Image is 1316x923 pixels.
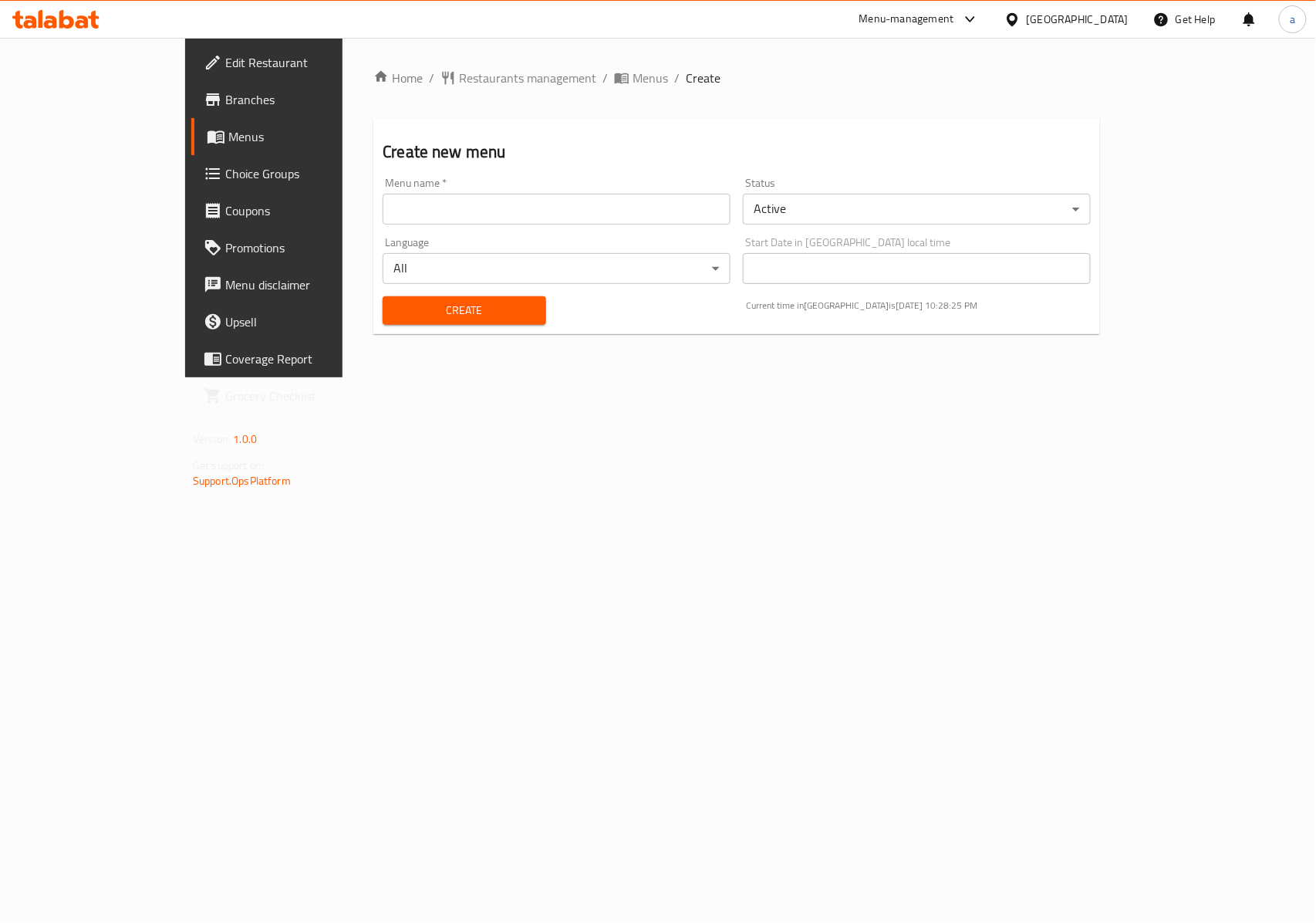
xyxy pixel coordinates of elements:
span: 1.0.0 [233,429,257,449]
div: Menu-management [859,10,954,29]
button: Create [383,296,545,325]
a: Promotions [191,229,405,266]
a: Menus [614,69,668,87]
a: Choice Groups [191,155,405,192]
span: Grocery Checklist [225,387,393,405]
li: / [429,69,434,87]
span: Choice Groups [225,164,393,183]
span: Create [395,301,533,320]
div: Active [743,194,1091,225]
span: Menus [633,69,668,87]
span: Get support on: [193,455,264,475]
a: Menus [191,118,405,155]
span: Coupons [225,201,393,220]
span: Restaurants management [459,69,596,87]
span: Create [686,69,720,87]
input: Please enter Menu name [383,194,731,225]
a: Branches [191,81,405,118]
a: Coupons [191,192,405,229]
a: Menu disclaimer [191,266,405,303]
a: Grocery Checklist [191,377,405,414]
li: / [674,69,680,87]
span: Edit Restaurant [225,53,393,72]
li: / [602,69,608,87]
a: Edit Restaurant [191,44,405,81]
nav: breadcrumb [373,69,1100,87]
a: Support.OpsPlatform [193,471,291,491]
p: Current time in [GEOGRAPHIC_DATA] is [DATE] 10:28:25 PM [746,299,1091,313]
span: Version: [193,429,231,449]
span: Coverage Report [225,350,393,368]
span: Promotions [225,238,393,257]
span: Menus [228,127,393,146]
div: All [383,253,731,284]
div: [GEOGRAPHIC_DATA] [1027,11,1129,28]
a: Upsell [191,303,405,340]
span: Upsell [225,313,393,331]
span: a [1290,11,1295,28]
span: Menu disclaimer [225,276,393,294]
a: Coverage Report [191,340,405,377]
span: Branches [225,90,393,109]
a: Restaurants management [440,69,596,87]
h2: Create new menu [383,140,1091,164]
